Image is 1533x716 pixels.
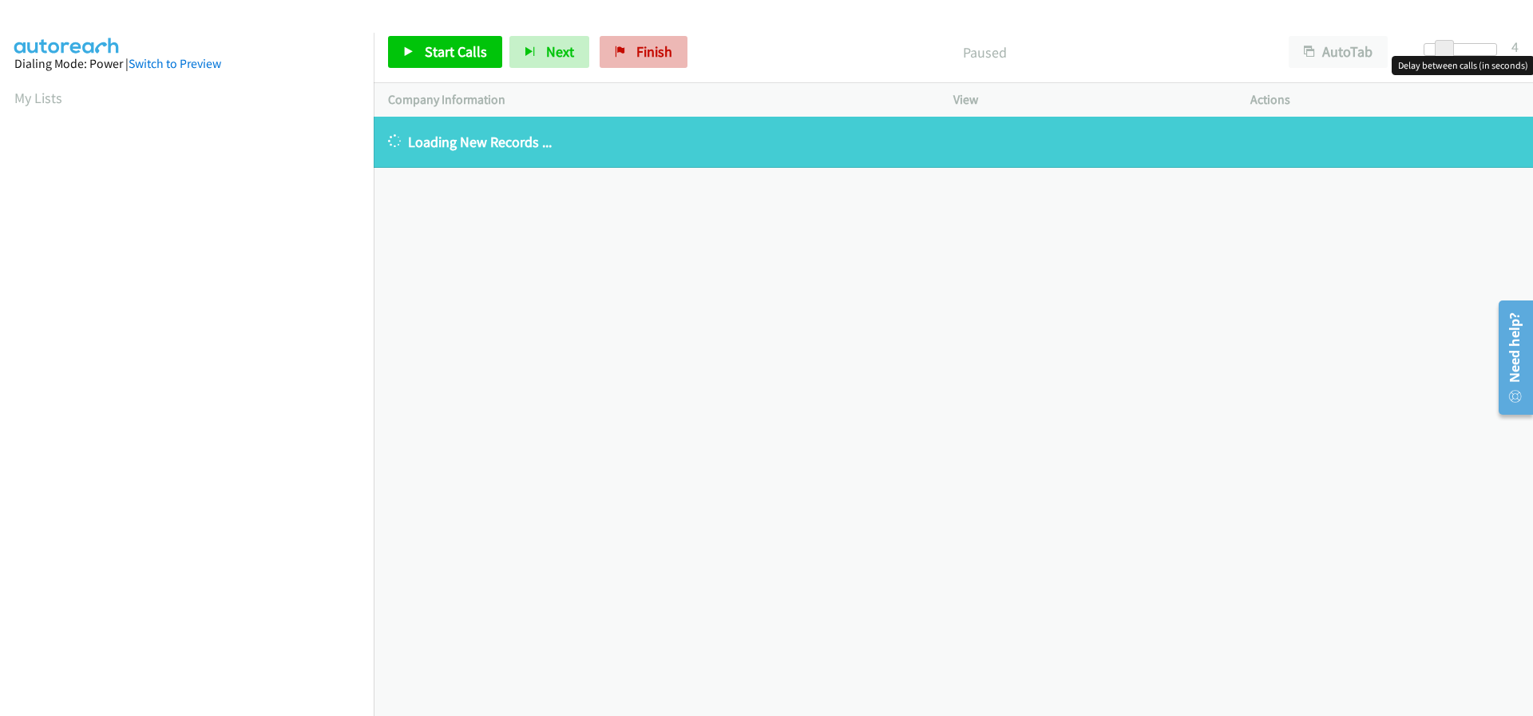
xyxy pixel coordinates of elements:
[425,42,487,61] span: Start Calls
[388,131,1519,153] p: Loading New Records ...
[953,90,1222,109] p: View
[1511,36,1519,58] div: 4
[388,90,925,109] p: Company Information
[1487,294,1533,421] iframe: Resource Center
[636,42,672,61] span: Finish
[509,36,589,68] button: Next
[1250,90,1519,109] p: Actions
[388,36,502,68] a: Start Calls
[1289,36,1388,68] button: AutoTab
[14,54,359,74] div: Dialing Mode: Power |
[709,42,1260,63] p: Paused
[129,56,221,71] a: Switch to Preview
[14,89,62,107] a: My Lists
[600,36,687,68] a: Finish
[546,42,574,61] span: Next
